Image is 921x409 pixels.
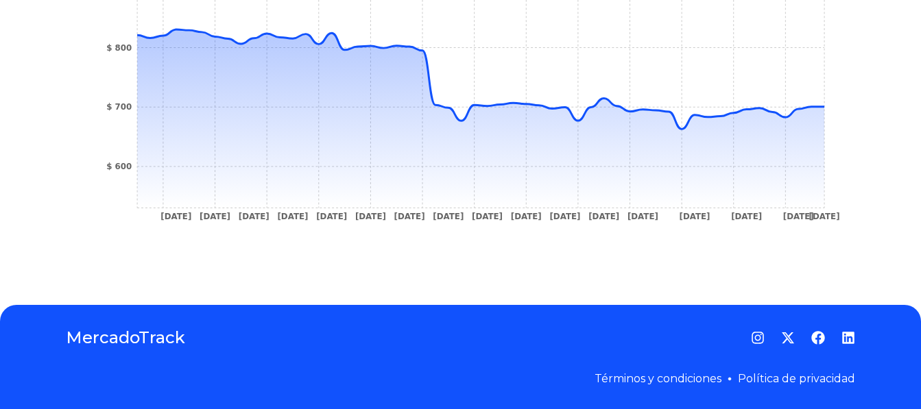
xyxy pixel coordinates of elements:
tspan: [DATE] [627,212,658,221]
tspan: [DATE] [160,212,191,221]
a: Instagram [751,331,765,345]
tspan: [DATE] [588,212,619,221]
a: Facebook [811,331,825,345]
tspan: [DATE] [200,212,230,221]
tspan: [DATE] [433,212,464,221]
tspan: $ 600 [106,162,132,171]
tspan: [DATE] [316,212,347,221]
tspan: $ 700 [106,102,132,112]
tspan: [DATE] [809,212,840,221]
tspan: $ 800 [106,43,132,53]
a: LinkedIn [841,331,855,345]
tspan: [DATE] [680,212,710,221]
a: MercadoTrack [66,327,185,349]
tspan: [DATE] [549,212,580,221]
tspan: [DATE] [472,212,503,221]
a: Twitter [781,331,795,345]
tspan: [DATE] [731,212,762,221]
tspan: [DATE] [239,212,270,221]
tspan: [DATE] [355,212,386,221]
tspan: [DATE] [394,212,425,221]
a: Términos y condiciones [595,372,721,385]
tspan: [DATE] [783,212,814,221]
tspan: [DATE] [511,212,542,221]
tspan: [DATE] [277,212,308,221]
a: Política de privacidad [738,372,855,385]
